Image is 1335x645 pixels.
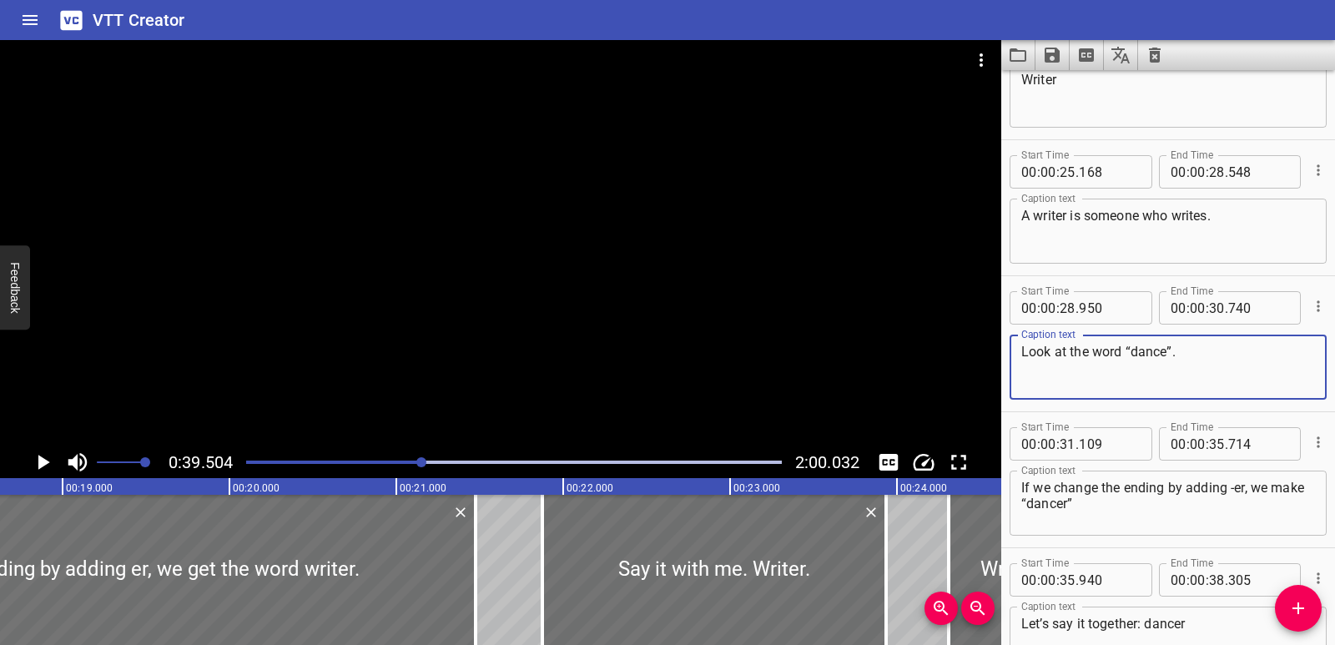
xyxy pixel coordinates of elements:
[1307,149,1327,192] div: Cue Options
[1186,563,1190,597] span: :
[1307,285,1327,328] div: Cue Options
[1060,291,1076,325] input: 28
[1076,291,1079,325] span: .
[1111,45,1131,65] svg: Translate captions
[1021,480,1315,527] textarea: If we change the ending by adding -er, we make “dancer”
[1104,40,1138,70] button: Translate captions
[1076,45,1096,65] svg: Extract captions from video
[1040,155,1056,189] input: 00
[1186,291,1190,325] span: :
[1206,563,1209,597] span: :
[1307,295,1329,317] button: Cue Options
[961,592,995,625] button: Zoom Out
[1079,291,1140,325] input: 950
[924,592,958,625] button: Zoom In
[1040,427,1056,461] input: 00
[1037,427,1040,461] span: :
[1021,291,1037,325] input: 00
[1225,155,1228,189] span: .
[1171,291,1186,325] input: 00
[1225,291,1228,325] span: .
[908,446,940,478] button: Change Playback Speed
[233,482,280,494] text: 00:20.000
[1228,155,1289,189] input: 548
[1307,557,1327,600] div: Cue Options
[1008,45,1028,65] svg: Load captions from file
[1186,155,1190,189] span: :
[1206,427,1209,461] span: :
[1021,427,1037,461] input: 00
[1070,40,1104,70] button: Extract captions from video
[943,446,975,478] button: Toggle fullscreen
[93,7,185,33] h6: VTT Creator
[400,482,446,494] text: 00:21.000
[1228,427,1289,461] input: 714
[567,482,613,494] text: 00:22.000
[1076,427,1079,461] span: .
[1079,427,1140,461] input: 109
[1228,291,1289,325] input: 740
[1190,291,1206,325] input: 00
[1275,585,1322,632] button: Add Cue
[1021,72,1315,119] textarea: Writer
[1060,427,1076,461] input: 31
[1056,291,1060,325] span: :
[1307,421,1327,464] div: Cue Options
[873,446,904,478] button: Toggle captions
[1225,563,1228,597] span: .
[66,482,113,494] text: 00:19.000
[1209,563,1225,597] input: 38
[140,457,150,467] span: Set video volume
[1171,563,1186,597] input: 00
[1076,563,1079,597] span: .
[1040,291,1056,325] input: 00
[961,40,1001,80] button: Video Options
[1021,155,1037,189] input: 00
[1037,563,1040,597] span: :
[1021,563,1037,597] input: 00
[1307,567,1329,589] button: Cue Options
[1138,40,1171,70] button: Clear captions
[1145,45,1165,65] svg: Clear captions
[1021,208,1315,255] textarea: A writer is someone who writes.
[1056,155,1060,189] span: :
[1209,427,1225,461] input: 35
[1040,563,1056,597] input: 00
[1190,155,1206,189] input: 00
[1171,155,1186,189] input: 00
[169,452,233,472] span: 0:39.504
[1076,155,1079,189] span: .
[1042,45,1062,65] svg: Save captions to file
[1307,159,1329,181] button: Cue Options
[1206,155,1209,189] span: :
[900,482,947,494] text: 00:24.000
[860,501,882,523] button: Delete
[1001,40,1035,70] button: Load captions from file
[1079,155,1140,189] input: 168
[1190,563,1206,597] input: 00
[1225,427,1228,461] span: .
[1035,40,1070,70] button: Save captions to file
[1186,427,1190,461] span: :
[450,501,471,523] button: Delete
[795,452,859,472] span: 2:00.032
[1190,427,1206,461] input: 00
[1060,563,1076,597] input: 35
[1307,431,1329,453] button: Cue Options
[1037,291,1040,325] span: :
[1056,563,1060,597] span: :
[450,501,469,523] div: Delete Cue
[246,461,782,464] div: Play progress
[1209,155,1225,189] input: 28
[1228,563,1289,597] input: 305
[733,482,780,494] text: 00:23.000
[1056,427,1060,461] span: :
[1021,344,1315,391] textarea: Look at the word “dance”.
[1209,291,1225,325] input: 30
[1060,155,1076,189] input: 25
[1206,291,1209,325] span: :
[27,446,58,478] button: Play/Pause
[1079,563,1140,597] input: 940
[1171,427,1186,461] input: 00
[1037,155,1040,189] span: :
